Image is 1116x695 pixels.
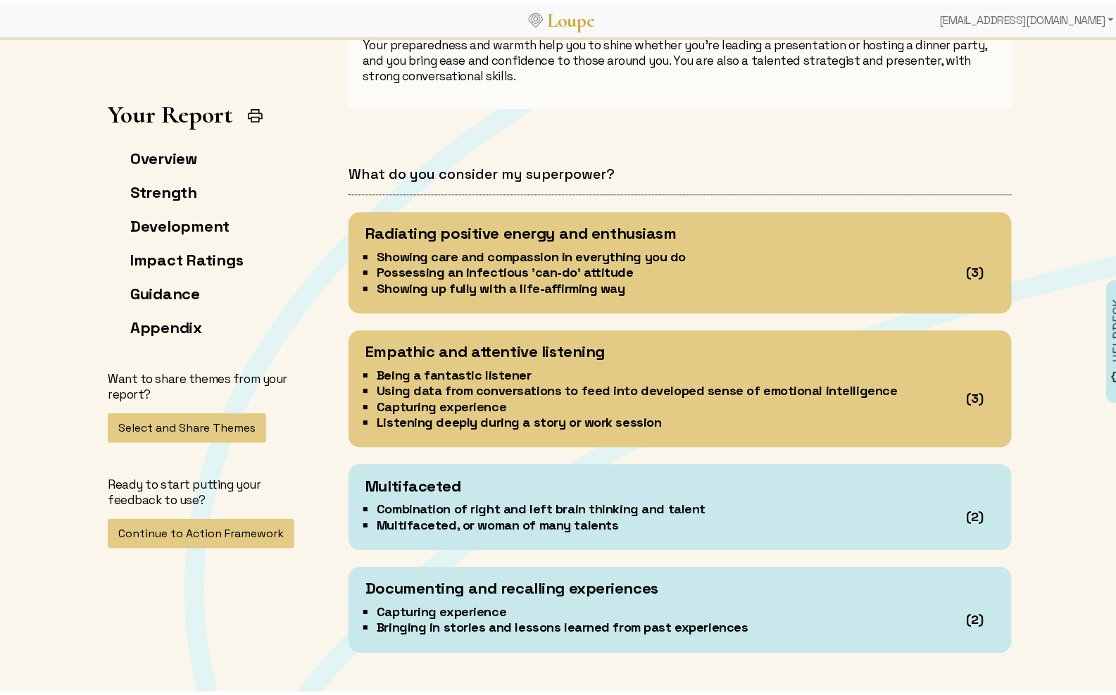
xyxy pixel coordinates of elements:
li: Possessing an infectious 'can-do' attitude [377,261,922,277]
a: Impact Ratings [130,246,243,266]
li: Showing care and compassion in everything you do [377,246,922,261]
button: Select and Share Themes [108,410,266,439]
a: Loupe [543,4,599,30]
app-left-page-nav: Your Report [108,96,299,545]
li: Showing up fully with a life-affirming way [377,277,922,293]
div: Documenting and recalling experiences [365,577,658,592]
img: Loupe Logo [529,10,543,24]
div: (2) [966,506,984,521]
a: Appendix [130,314,202,334]
li: Bringing in stories and lessons learned from past experiences [377,616,922,632]
a: Strength [130,179,197,199]
a: Guidance [130,280,200,300]
button: Continue to Action Framework [108,515,294,545]
img: Print Icon [246,104,264,121]
a: Overview [130,145,197,165]
li: Multifaceted, or woman of many talents [377,514,922,530]
p: Ready to start putting your feedback to use? [108,473,299,504]
button: Print Report [241,98,270,127]
h4: What do you consider my superpower? [349,162,1012,180]
li: Combination of right and left brain thinking and talent [377,498,922,513]
li: Listening deeply during a story or work session [377,411,922,427]
div: (2) [966,608,984,624]
div: Multifaceted [365,475,461,490]
div: Empathic and attentive listening [365,340,605,356]
li: Being a fantastic listener [377,364,922,380]
li: Using data from conversations to feed into developed sense of emotional intelligence [377,380,922,395]
p: Want to share themes from your report? [108,368,299,399]
div: Radiating positive energy and enthusiasm [365,222,677,237]
li: Capturing experience [377,601,922,616]
li: Capturing experience [377,396,922,411]
a: Development [130,213,230,232]
div: (3) [966,387,984,403]
div: (3) [966,261,984,277]
h1: Your Report [108,96,232,125]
